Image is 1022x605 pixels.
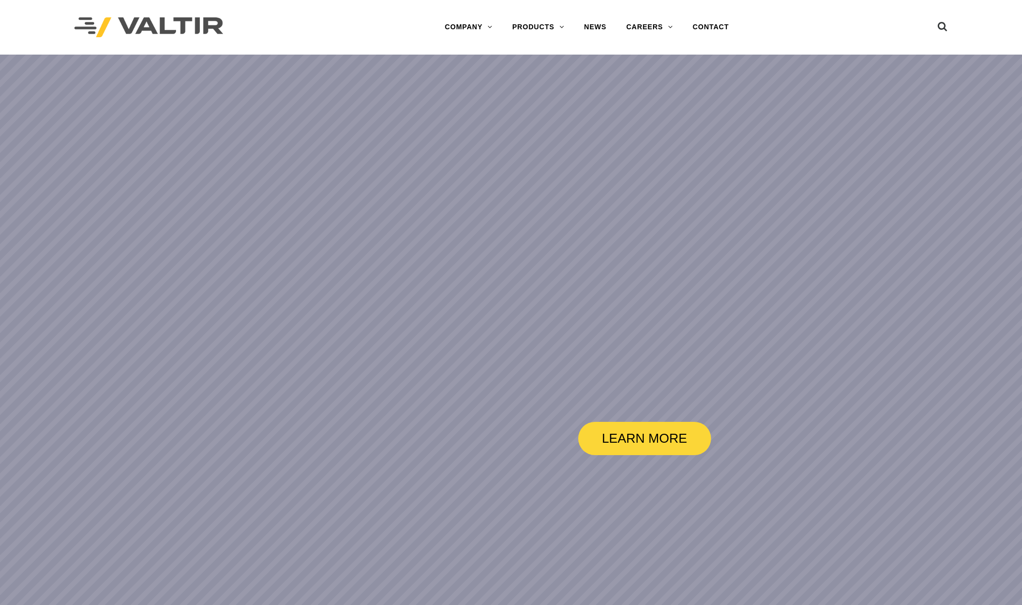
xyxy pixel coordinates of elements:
img: Valtir [74,17,223,38]
a: COMPANY [435,17,502,37]
a: LEARN MORE [578,422,711,455]
a: CONTACT [683,17,739,37]
a: NEWS [574,17,616,37]
a: CAREERS [616,17,683,37]
a: PRODUCTS [502,17,574,37]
